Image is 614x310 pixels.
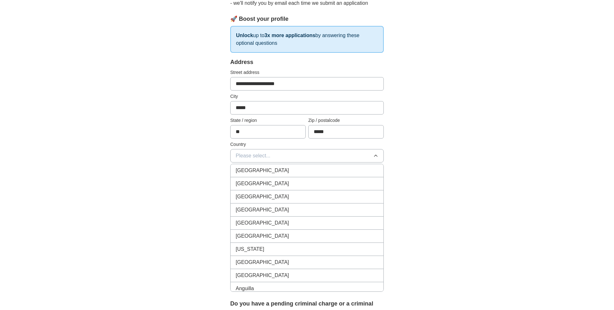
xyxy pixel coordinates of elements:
[230,69,384,76] label: Street address
[236,245,264,253] span: [US_STATE]
[230,93,384,100] label: City
[236,180,289,187] span: [GEOGRAPHIC_DATA]
[236,258,289,266] span: [GEOGRAPHIC_DATA]
[236,167,289,174] span: [GEOGRAPHIC_DATA]
[236,272,289,279] span: [GEOGRAPHIC_DATA]
[230,141,384,148] label: Country
[230,117,306,124] label: State / region
[236,232,289,240] span: [GEOGRAPHIC_DATA]
[236,219,289,227] span: [GEOGRAPHIC_DATA]
[264,33,315,38] strong: 3x more applications
[308,117,384,124] label: Zip / postalcode
[230,149,384,163] button: Please select...
[236,152,271,160] span: Please select...
[236,206,289,214] span: [GEOGRAPHIC_DATA]
[236,193,289,201] span: [GEOGRAPHIC_DATA]
[236,285,254,292] span: Anguilla
[230,26,384,53] p: up to by answering these optional questions
[236,33,253,38] strong: Unlock
[230,15,384,23] div: 🚀 Boost your profile
[230,58,384,67] div: Address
